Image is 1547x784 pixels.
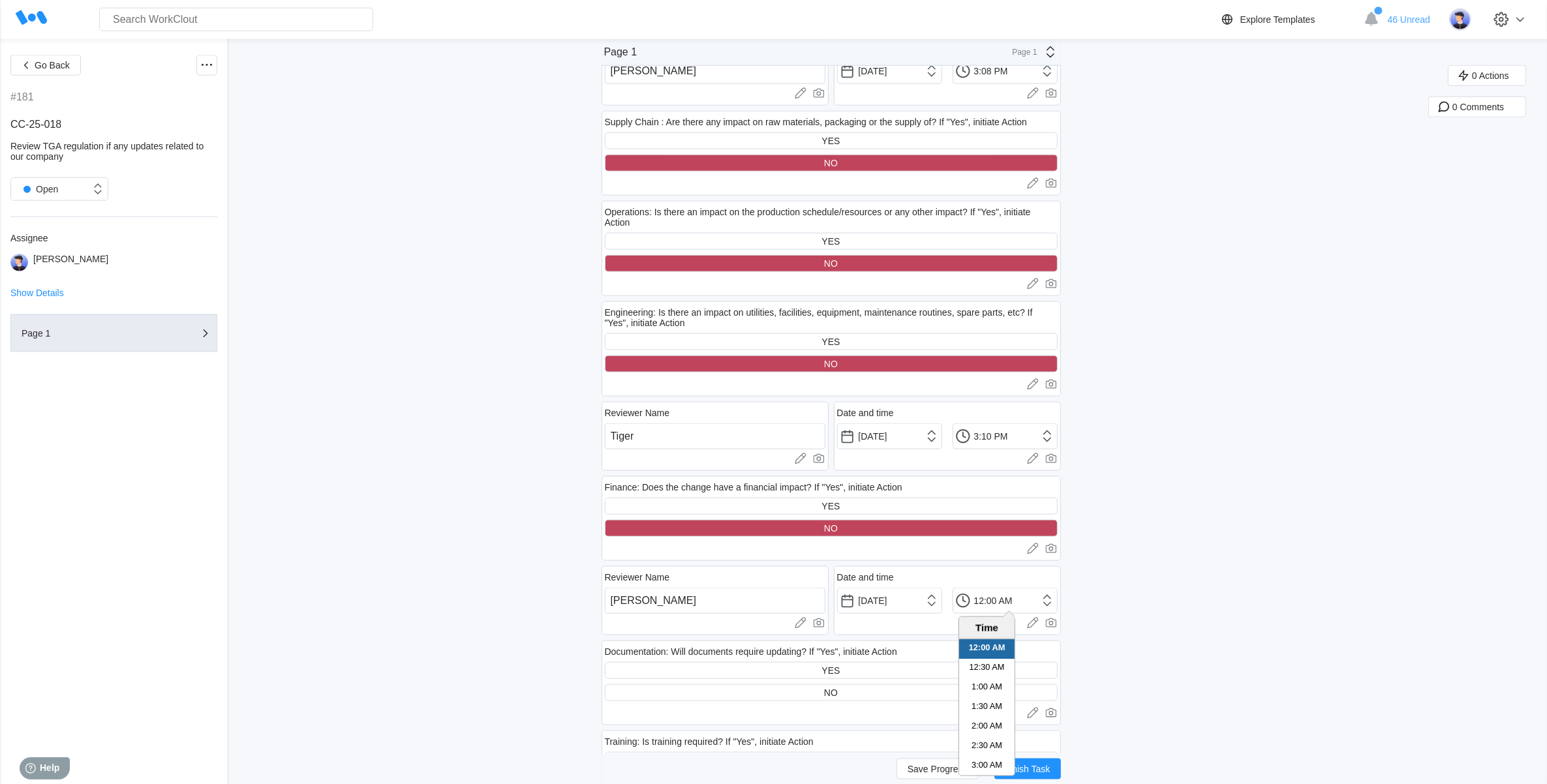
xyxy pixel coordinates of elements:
div: Time [962,622,1011,633]
div: Assignee [10,233,217,243]
div: Page 1 [1005,48,1037,57]
span: 0 Actions [1472,71,1509,80]
li: 2:30 AM [959,737,1015,757]
span: 0 Comments [1452,102,1504,112]
input: Select a time [953,588,1058,614]
input: Type here... [605,588,825,614]
div: [PERSON_NAME] [33,254,108,271]
span: Go Back [35,61,70,70]
button: Finish Task [994,758,1061,779]
li: 1:30 AM [959,698,1015,717]
input: Search WorkClout [99,8,373,31]
div: NO [824,258,838,269]
div: Reviewer Name [605,408,670,418]
span: Finish Task [1005,764,1050,773]
div: YES [821,337,840,347]
input: Type here... [605,423,825,449]
button: Show Details [10,288,64,297]
img: user-5.png [10,254,28,271]
input: Select a date [837,423,942,449]
div: Open [18,180,58,198]
div: Training: Is training required? If "Yes", initiate Action [605,736,814,747]
li: 2:00 AM [959,717,1015,737]
button: 0 Actions [1448,65,1526,86]
div: Explore Templates [1240,14,1315,25]
li: 3:00 AM [959,757,1015,776]
div: NO [824,158,838,168]
div: YES [821,136,840,146]
div: #181 [10,91,34,103]
div: Finance: Does the change have a financial impact? If "Yes", initiate Action [605,482,902,492]
input: Select a time [953,58,1058,84]
img: user-5.png [1449,8,1471,31]
button: 0 Comments [1428,97,1526,117]
div: Date and time [837,408,894,418]
div: Operations: Is there an impact on the production schedule/resources or any other impact? If "Yes"... [605,207,1058,228]
li: 1:00 AM [959,678,1015,698]
div: NO [824,523,838,534]
div: Review TGA regulation if any updates related to our company [10,141,217,162]
span: Save Progress [908,764,968,773]
input: Select a date [837,58,942,84]
button: Page 1 [10,314,217,352]
button: Go Back [10,55,81,76]
div: YES [821,236,840,247]
div: Reviewer Name [605,572,670,582]
div: Documentation: Will documents require updating? If "Yes", initiate Action [605,646,897,657]
li: 12:00 AM [959,639,1015,659]
div: Page 1 [22,329,152,338]
button: Save Progress [896,758,979,779]
span: 46 Unread [1388,14,1430,25]
div: YES [821,501,840,511]
input: Select a date [837,588,942,614]
div: YES [821,665,840,676]
div: Supply Chain : Are there any impact on raw materials, packaging or the supply of? If "Yes", initi... [605,117,1028,127]
div: NO [824,359,838,369]
a: Explore Templates [1219,12,1357,27]
div: Date and time [837,572,894,582]
div: NO [824,687,838,698]
li: 12:30 AM [959,659,1015,678]
input: Type here... [605,58,825,84]
div: Page 1 [604,46,637,58]
div: Engineering: Is there an impact on utilities, facilities, equipment, maintenance routines, spare ... [605,307,1058,328]
span: CC-25-018 [10,119,61,130]
input: Select a time [953,423,1058,449]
